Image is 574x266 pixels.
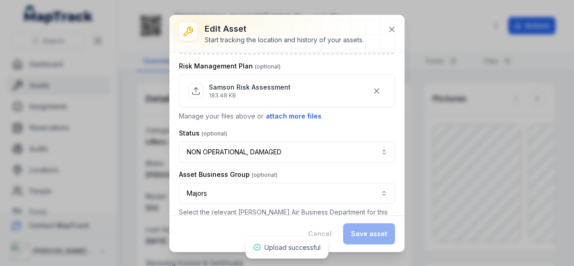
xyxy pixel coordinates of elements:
label: Risk Management Plan [179,62,281,71]
span: Upload successful [264,243,321,251]
div: Start tracking the location and history of your assets. [205,35,364,45]
p: Select the relevant [PERSON_NAME] Air Business Department for this asset [179,208,395,226]
p: 183.48 KB [209,92,291,99]
button: attach more files [265,111,322,121]
button: NON OPERATIONAL, DAMAGED [179,141,395,163]
h3: Edit asset [205,23,364,35]
label: Status [179,129,227,138]
button: Majors [179,183,395,204]
p: Samson Risk Assessment [209,83,291,92]
p: Manage your files above or [179,111,395,121]
label: Asset Business Group [179,170,277,179]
